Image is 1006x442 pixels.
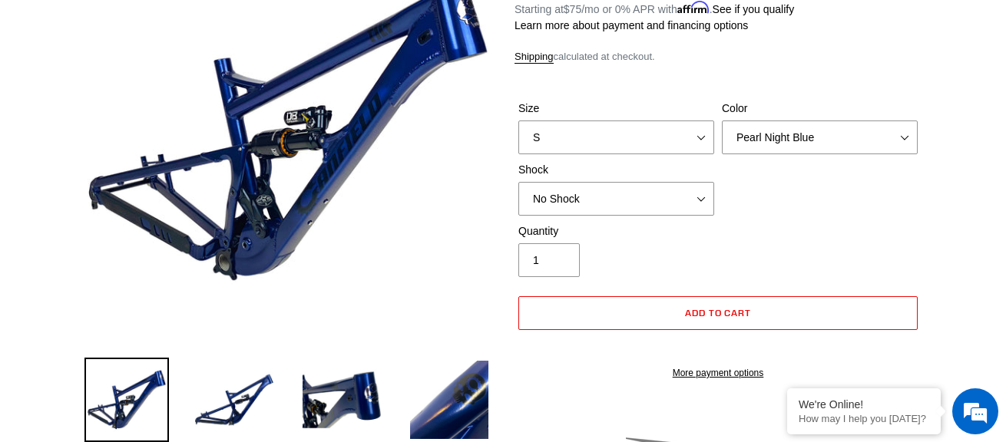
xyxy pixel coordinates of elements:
[713,3,795,15] a: See if you qualify - Learn more about Affirm Financing (opens in modal)
[518,223,714,239] label: Quantity
[518,366,918,380] a: More payment options
[564,3,581,15] span: $75
[84,358,169,442] img: Load image into Gallery viewer, TILT - Frameset
[518,162,714,178] label: Shock
[515,49,922,64] div: calculated at checkout.
[722,101,918,117] label: Color
[799,398,929,411] div: We're Online!
[299,358,384,442] img: Load image into Gallery viewer, TILT - Frameset
[515,51,554,64] a: Shipping
[799,413,929,424] p: How may I help you today?
[515,19,748,31] a: Learn more about payment and financing options
[677,1,710,14] span: Affirm
[518,296,918,330] button: Add to cart
[407,358,491,442] img: Load image into Gallery viewer, TILT - Frameset
[685,307,752,318] span: Add to cart
[192,358,276,442] img: Load image into Gallery viewer, TILT - Frameset
[518,101,714,117] label: Size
